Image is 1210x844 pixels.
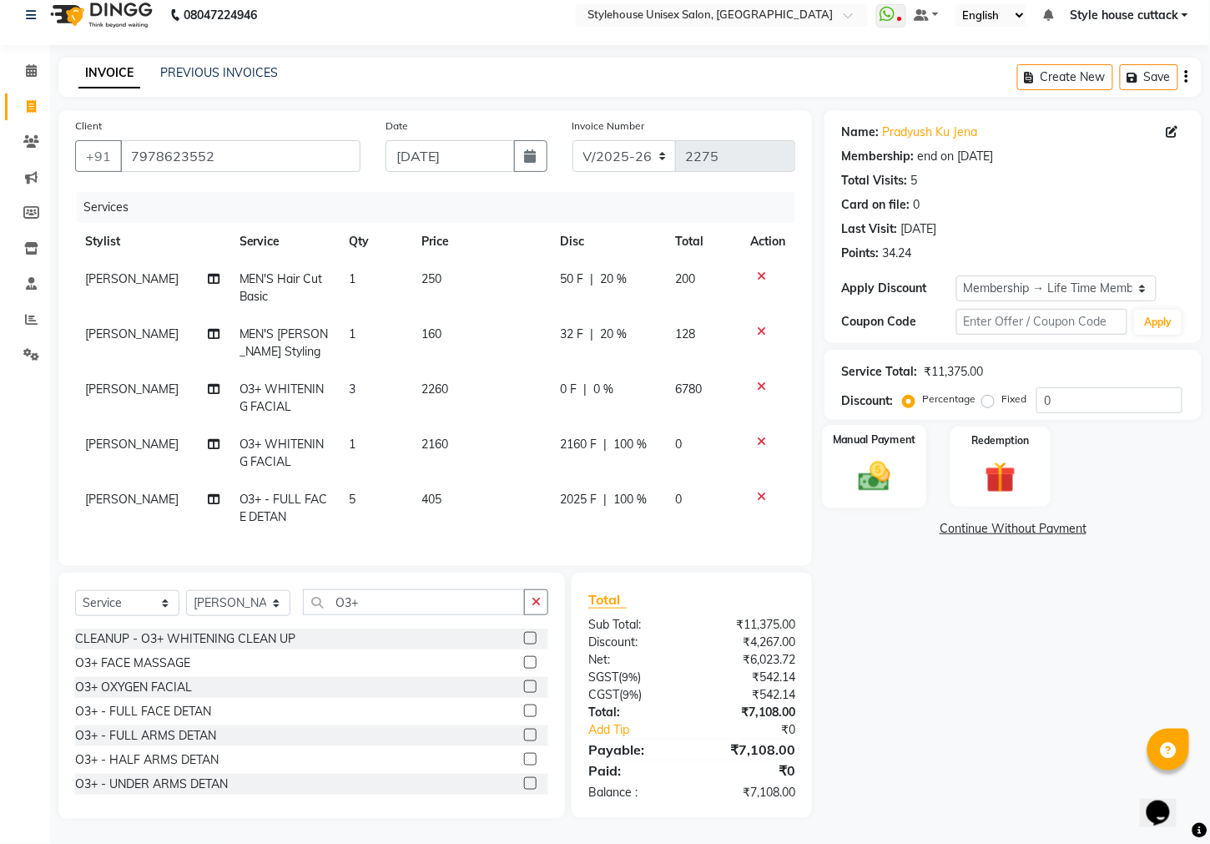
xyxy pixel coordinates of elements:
[692,651,808,669] div: ₹6,023.72
[841,220,897,238] div: Last Visit:
[882,124,977,141] a: Pradyush Ku Jena
[560,436,597,453] span: 2160 F
[85,382,179,397] span: [PERSON_NAME]
[924,363,983,381] div: ₹11,375.00
[623,688,638,701] span: 9%
[349,437,355,452] span: 1
[229,223,340,260] th: Service
[590,270,593,288] span: |
[665,223,740,260] th: Total
[1134,310,1182,335] button: Apply
[692,616,808,634] div: ₹11,375.00
[613,491,647,508] span: 100 %
[834,432,917,447] label: Manual Payment
[675,382,702,397] span: 6780
[692,761,808,781] div: ₹0
[339,223,412,260] th: Qty
[239,437,325,469] span: O3+ WHITENING FACIAL
[971,433,1029,448] label: Redemption
[913,196,920,214] div: 0
[78,58,140,88] a: INVOICE
[576,761,692,781] div: Paid:
[1001,392,1026,407] label: Fixed
[841,392,893,410] div: Discount:
[349,492,355,507] span: 5
[422,437,449,452] span: 2160
[692,686,808,704] div: ₹542.14
[422,492,442,507] span: 405
[85,492,179,507] span: [PERSON_NAME]
[85,271,179,286] span: [PERSON_NAME]
[622,670,638,684] span: 9%
[600,270,627,288] span: 20 %
[349,326,355,341] span: 1
[576,740,692,760] div: Payable:
[75,140,122,172] button: +91
[603,436,607,453] span: |
[910,172,917,190] div: 5
[576,669,692,686] div: ( )
[422,382,449,397] span: 2260
[583,381,587,398] span: |
[1017,64,1113,90] button: Create New
[675,492,682,507] span: 0
[160,65,278,80] a: PREVIOUS INVOICES
[560,381,577,398] span: 0 F
[550,223,665,260] th: Disc
[576,704,692,721] div: Total:
[576,721,711,739] a: Add Tip
[841,172,907,190] div: Total Visits:
[85,437,179,452] span: [PERSON_NAME]
[75,119,102,134] label: Client
[239,271,323,304] span: MEN'S Hair Cut Basic
[560,326,583,343] span: 32 F
[75,223,229,260] th: Stylist
[75,679,192,696] div: O3+ OXYGEN FACIAL
[120,140,360,172] input: Search by Name/Mobile/Email/Code
[711,721,808,739] div: ₹0
[75,727,216,745] div: O3+ - FULL ARMS DETAN
[828,520,1198,538] a: Continue Without Payment
[75,703,211,720] div: O3+ - FULL FACE DETAN
[303,589,525,615] input: Search or Scan
[841,148,914,165] div: Membership:
[1120,64,1178,90] button: Save
[692,704,808,721] div: ₹7,108.00
[386,119,408,134] label: Date
[841,363,917,381] div: Service Total:
[922,392,976,407] label: Percentage
[576,686,692,704] div: ( )
[576,651,692,669] div: Net:
[588,670,618,685] span: SGST
[349,382,355,397] span: 3
[841,245,879,262] div: Points:
[675,326,695,341] span: 128
[692,634,808,651] div: ₹4,267.00
[412,223,551,260] th: Price
[560,491,597,508] span: 2025 F
[1070,7,1178,24] span: Style house cuttack
[75,654,190,672] div: O3+ FACE MASSAGE
[603,491,607,508] span: |
[882,245,911,262] div: 34.24
[692,740,808,760] div: ₹7,108.00
[692,669,808,686] div: ₹542.14
[572,119,645,134] label: Invoice Number
[349,271,355,286] span: 1
[917,148,993,165] div: end on [DATE]
[841,280,955,297] div: Apply Discount
[422,271,442,286] span: 250
[613,436,647,453] span: 100 %
[976,458,1026,497] img: _gift.svg
[75,630,295,648] div: CLEANUP - O3+ WHITENING CLEAN UP
[576,616,692,634] div: Sub Total:
[900,220,936,238] div: [DATE]
[422,326,442,341] span: 160
[740,223,795,260] th: Action
[956,309,1128,335] input: Enter Offer / Coupon Code
[576,784,692,801] div: Balance :
[576,634,692,651] div: Discount:
[675,271,695,286] span: 200
[841,124,879,141] div: Name:
[692,784,808,801] div: ₹7,108.00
